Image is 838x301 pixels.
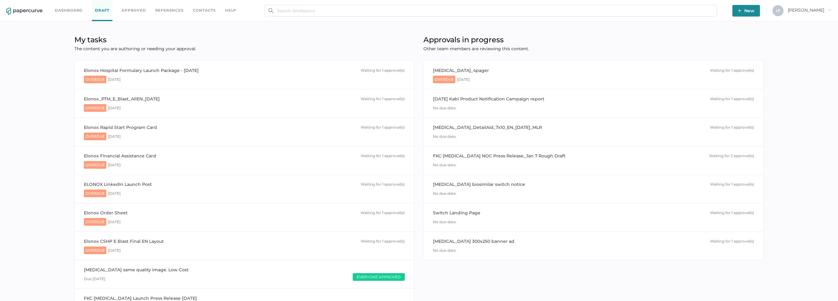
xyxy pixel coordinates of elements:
div: Elonox Rapid Start Program Card [84,124,157,131]
span: Overdue [84,218,106,226]
div: Waiting for 1 approval(s) [361,124,405,131]
div: Waiting for 1 approval(s) [361,96,405,102]
div: Waiting for 1 approval(s) [361,209,405,216]
a: Elonox Financial Assistance CardWaiting for 1 approval(s)Overdue[DATE] [74,146,414,175]
div: Elonox Hospital Formulary Launch Package - [DATE] [84,67,199,74]
a: Elonox Rapid Start Program CardWaiting for 1 approval(s)Overdue[DATE] [74,118,414,146]
a: Contacts [193,7,216,14]
span: [DATE] [108,248,121,253]
div: Waiting for 1 approval(s) [710,96,754,102]
div: FKC [MEDICAL_DATA] NOC Press Release_Jan 7 Rough Draft [433,152,566,159]
div: Elonox CSHP E Blast Final EN Layout [84,238,164,245]
a: [MEDICAL_DATA] 300x250 banner adWaiting for 1 approval(s)No due date. [423,231,763,260]
span: The content you are authoring or needing your approval. [74,46,196,51]
div: [MEDICAL_DATA]_4pager [433,67,489,74]
a: Elonox Order SheetWaiting for 1 approval(s)Overdue[DATE] [74,203,414,232]
div: Waiting for 1 approval(s) [710,181,754,188]
h1: My tasks [74,35,414,44]
span: [DATE] [108,134,121,139]
div: Waiting for 1 approval(s) [710,124,754,131]
a: Dashboard [55,7,83,14]
div: No due date. [433,219,457,225]
span: L F [776,8,780,13]
div: Elonox_PTM_E_Blast_AllEN_[DATE] [84,96,160,102]
i: arrow_right [827,8,832,12]
div: No due date. [433,133,457,140]
div: No due date. [433,247,457,254]
span: Overdue [84,246,106,254]
a: ELONOX LinkedIn Launch PostWaiting for 1 approval(s)Overdue[DATE] [74,175,414,203]
a: Elonox_PTM_E_Blast_AllEN_[DATE]Waiting for 1 approval(s)Overdue[DATE] [74,89,414,118]
div: Waiting for 1 approval(s) [361,238,405,245]
div: Elonox Order Sheet [84,209,128,216]
span: [DATE] [108,163,121,167]
span: Overdue [84,76,106,83]
div: No due date. [433,190,457,197]
div: Waiting for 1 approval(s) [710,67,754,74]
span: [DATE] [108,77,121,82]
div: Waiting for 1 approval(s) [361,181,405,188]
div: Waiting for 1 approval(s) [361,152,405,159]
div: [MEDICAL_DATA] 300x250 banner ad [433,238,514,245]
div: Waiting for 1 approval(s) [710,209,754,216]
a: [MEDICAL_DATA] biosimilar switch noticeWaiting for 1 approval(s)No due date. [423,175,763,203]
span: Overdue [84,133,106,140]
span: Overdue [84,161,106,169]
div: Waiting for 2 approval(s) [709,152,754,159]
div: Switch Landing Page [433,209,480,216]
h1: Approvals in progress [423,35,529,44]
span: Other team members are reviewing this content. [423,46,529,51]
div: help [225,7,236,14]
span: [DATE] [108,220,121,224]
a: FKC [MEDICAL_DATA] NOC Press Release_Jan 7 Rough DraftWaiting for 2 approval(s)No due date. [423,146,763,175]
span: New [738,5,754,17]
div: [MEDICAL_DATA]_DetailAid_7x10_EN_[DATE]_MLR [433,124,542,131]
img: search.bf03fe8b.svg [269,8,273,13]
a: Switch Landing PageWaiting for 1 approval(s)No due date. [423,203,763,232]
span: [PERSON_NAME] [788,7,832,13]
div: Elonox Financial Assistance Card [84,152,156,159]
a: [MEDICAL_DATA]_4pagerWaiting for 1 approval(s)Overdue[DATE] [423,61,763,89]
span: [DATE] [457,77,470,82]
div: Waiting for 1 approval(s) [361,67,405,74]
img: plus-white.e19ec114.svg [738,9,741,12]
img: papercurve-logo-colour.7244d18c.svg [6,8,43,15]
span: [DATE] [92,277,105,281]
input: Search Workspace [265,5,717,17]
span: Due [84,277,92,281]
div: [DATE] Kabi Product Notification Campaign report [433,96,544,102]
div: [MEDICAL_DATA] same quality image. Low Cost [84,266,189,273]
div: [MEDICAL_DATA] biosimilar switch notice [433,181,525,188]
div: Waiting for 1 approval(s) [710,238,754,245]
div: No due date. [433,162,457,168]
span: Overdue [84,104,106,112]
div: ELONOX LinkedIn Launch Post [84,181,152,188]
span: Overdue [433,76,455,83]
span: Overdue [84,190,106,197]
a: Approved [122,7,146,14]
span: [DATE] [108,106,121,110]
span: [DATE] [108,191,121,196]
button: New [732,5,760,17]
div: Everyone Approved [353,273,405,281]
a: References [155,7,184,14]
div: No due date. [433,105,457,111]
a: [MEDICAL_DATA]_DetailAid_7x10_EN_[DATE]_MLRWaiting for 1 approval(s)No due date. [423,118,763,146]
a: Elonox CSHP E Blast Final EN LayoutWaiting for 1 approval(s)Overdue[DATE] [74,231,414,260]
a: [DATE] Kabi Product Notification Campaign reportWaiting for 1 approval(s)No due date. [423,89,763,118]
a: [MEDICAL_DATA] same quality image. Low CostDue [DATE]Everyone Approved [74,260,414,289]
a: Elonox Hospital Formulary Launch Package - [DATE]Waiting for 1 approval(s)Overdue[DATE] [74,61,414,89]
